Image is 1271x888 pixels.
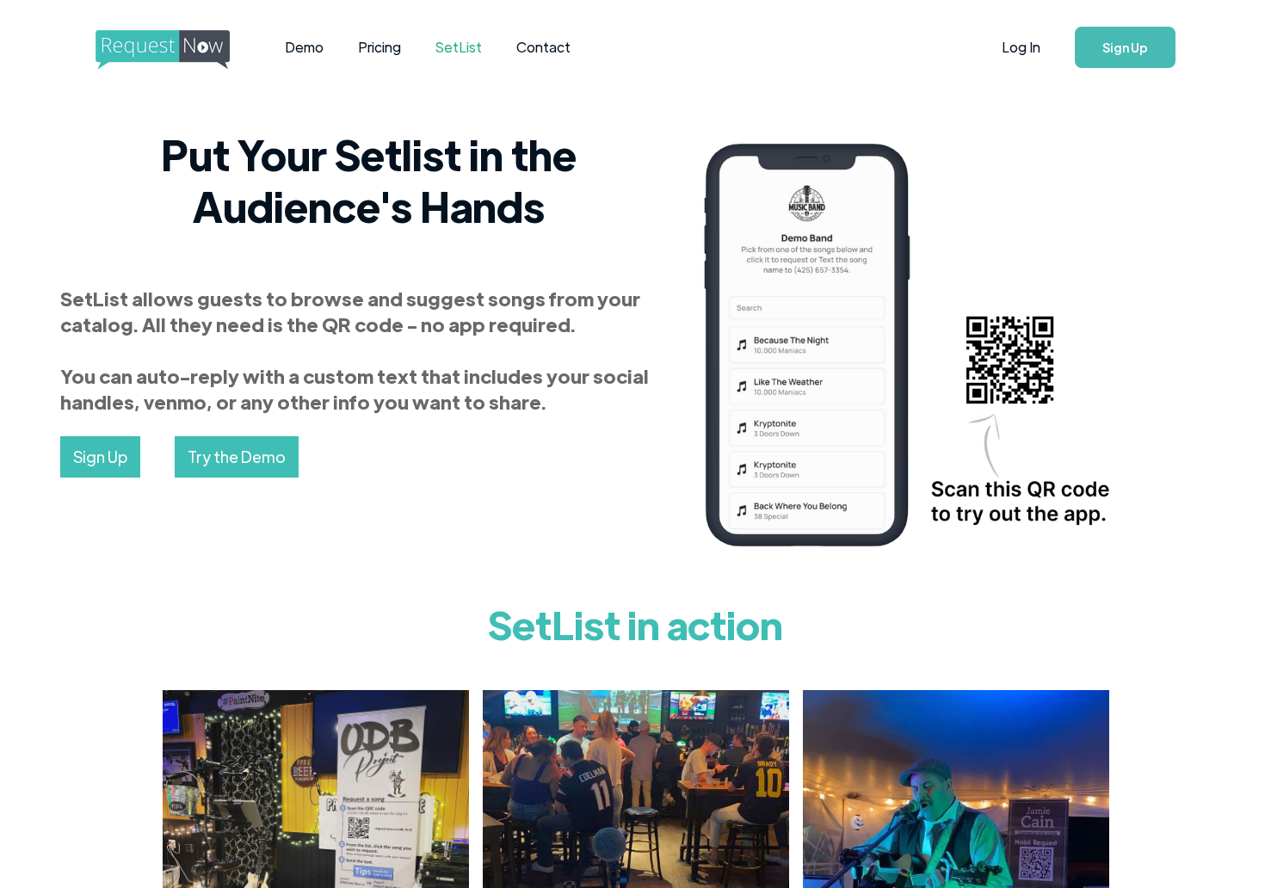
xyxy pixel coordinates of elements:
[96,30,225,65] a: home
[60,128,677,231] h2: Put Your Setlist in the Audience's Hands
[163,589,1109,658] h1: SetList in action
[418,21,499,74] a: SetList
[984,17,1058,77] a: Log In
[341,21,418,74] a: Pricing
[175,436,299,478] a: Try the Demo
[60,436,140,478] a: Sign Up
[96,30,262,70] img: requestnow logo
[60,286,649,414] strong: SetList allows guests to browse and suggest songs from your catalog. All they need is the QR code...
[268,21,341,74] a: Demo
[499,21,588,74] a: Contact
[1075,27,1175,68] a: Sign Up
